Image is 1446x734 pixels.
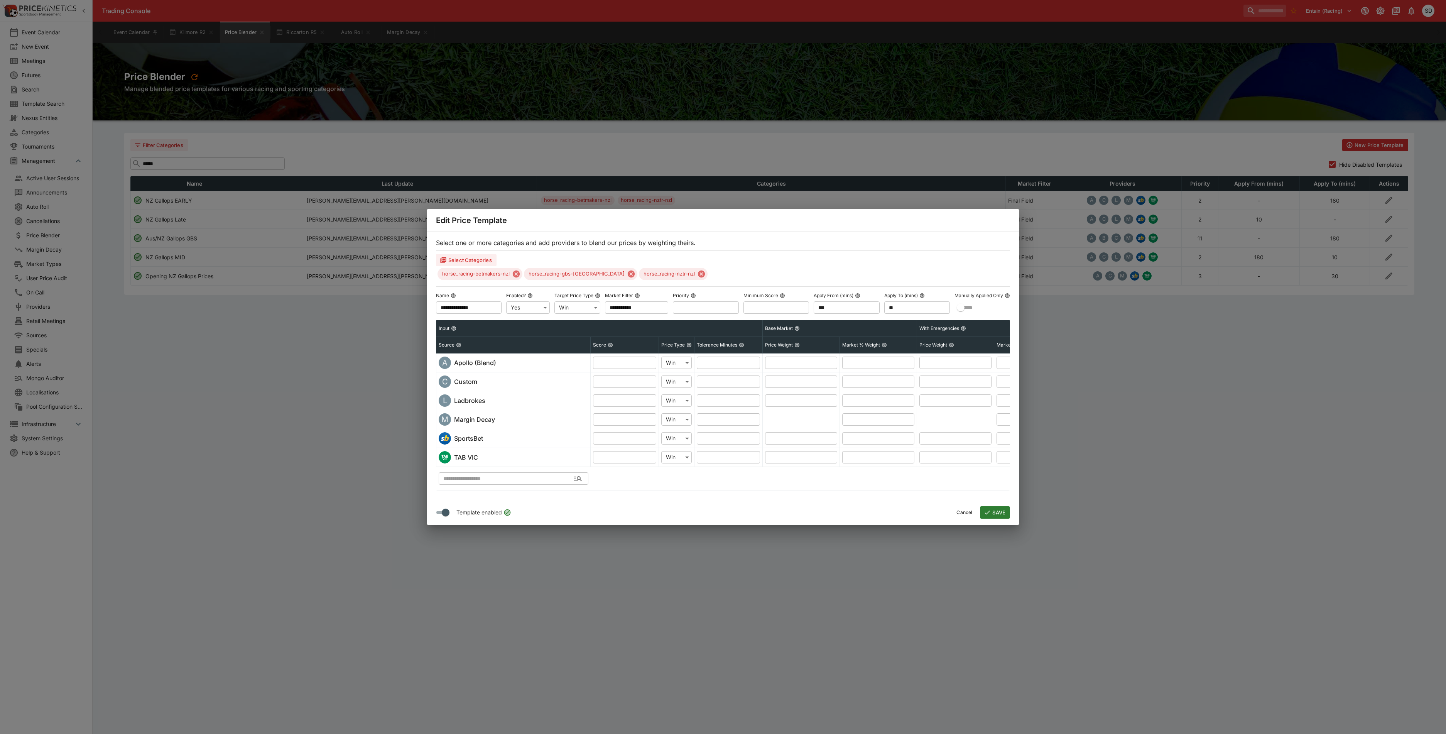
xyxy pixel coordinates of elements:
div: Win [661,394,692,407]
p: Base Market [765,325,793,331]
div: Win [554,301,600,314]
button: Enabled? [527,293,533,298]
button: Apply To (mins) [919,293,925,298]
p: Score [593,342,606,348]
p: Tolerance Minutes [697,342,737,348]
button: Market % Weight [882,342,887,348]
div: Yes [506,301,550,314]
div: tab_vic_fixed [439,451,451,463]
img: sportsbet.png [439,432,451,445]
button: Priority [691,293,696,298]
div: horse_racing-nztr-nzl [639,268,708,280]
h6: Custom [454,377,477,386]
button: Score [608,342,613,348]
button: Price Weight [794,342,800,348]
div: Win [661,413,692,426]
p: With Emergencies [919,325,959,331]
h6: Ladbrokes [454,396,485,405]
div: Win [661,451,692,463]
span: Template enabled [456,508,502,517]
p: Apply To (mins) [884,292,918,299]
p: Source [439,342,454,348]
div: apollo_new [439,357,451,369]
div: Win [661,357,692,369]
p: Market Filter [605,292,633,299]
div: Edit Price Template [427,209,1019,232]
button: Manually Applied Only [1005,293,1010,298]
button: Price Type [686,342,692,348]
h6: Margin Decay [454,415,495,424]
button: Tolerance Minutes [739,342,744,348]
h6: TAB VIC [454,453,478,462]
div: Win [661,432,692,445]
button: Name [451,293,456,298]
h6: Apollo (Blend) [454,358,496,367]
p: Minimum Score [743,292,778,299]
p: Input [439,325,449,331]
button: SAVE [980,506,1010,519]
button: With Emergencies [961,326,966,331]
span: horse_racing-gbs-[GEOGRAPHIC_DATA] [524,270,629,278]
button: Market Filter [635,293,640,298]
p: Name [436,292,449,299]
span: horse_racing-betmakers-nzl [438,270,514,278]
div: ladbrokes [439,394,451,407]
button: Open [571,472,585,485]
button: Input [451,326,456,331]
p: Target Price Type [554,292,593,299]
button: Price Weight [949,342,954,348]
button: Target Price Type [595,293,600,298]
button: Select Categories [436,254,497,266]
span: Select one or more categories and add providers to blend our prices by weighting theirs. [436,239,696,247]
button: Minimum Score [780,293,785,298]
button: Base Market [794,326,800,331]
p: Priority [673,292,689,299]
button: Apply From (mins) [855,293,860,298]
p: Price Weight [765,342,793,348]
span: horse_racing-nztr-nzl [639,270,699,278]
p: Price Type [661,342,685,348]
h6: SportsBet [454,434,483,443]
div: margin_decay [439,413,451,426]
p: Apply From (mins) [814,292,853,299]
p: Market % Weight [997,342,1034,348]
table: sticky simple table [436,320,1100,490]
div: Win [661,375,692,388]
div: horse_racing-gbs-[GEOGRAPHIC_DATA] [524,268,637,280]
button: Source [456,342,461,348]
p: Enabled? [506,292,526,299]
p: Market % Weight [842,342,880,348]
img: victab.png [439,451,451,463]
button: Cancel [952,506,977,519]
div: sportsbet [439,432,451,445]
div: horse_racing-betmakers-nzl [438,268,522,280]
p: Manually Applied Only [954,292,1003,299]
div: custom [439,375,451,388]
p: Price Weight [919,342,947,348]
